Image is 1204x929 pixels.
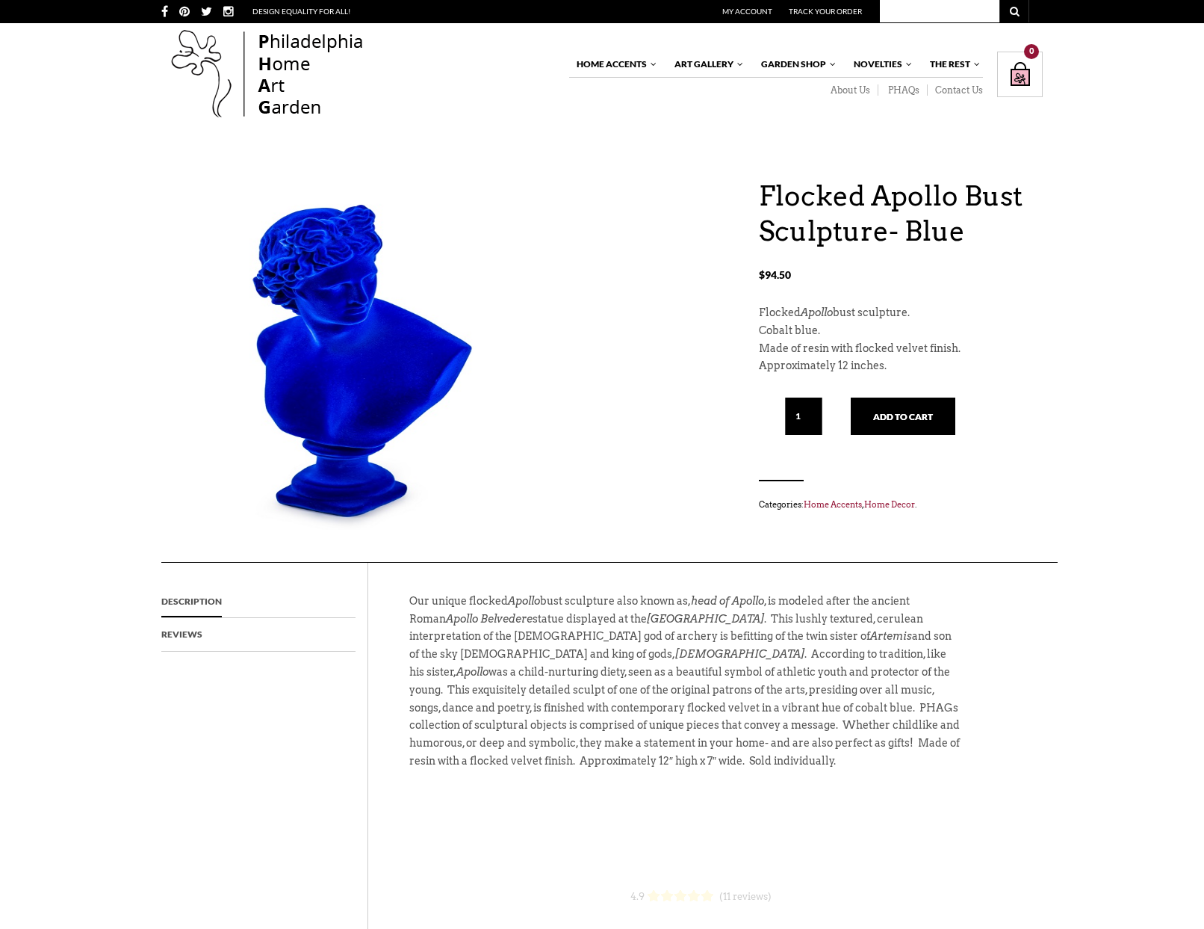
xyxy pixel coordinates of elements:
a: Home Accents [804,499,862,510]
a: My Account [722,7,772,16]
bdi: 94.50 [759,268,791,281]
a: Garden Shop [754,52,837,77]
a: Art Gallery [667,52,745,77]
span: $ [759,268,765,281]
p: Cobalt blue. [759,322,1043,340]
span: Categories: , . [759,496,1043,513]
a: About Us [821,84,878,96]
i: Apollo Belvedere [446,613,533,625]
a: The Rest [922,52,981,77]
div: 0 [1024,44,1039,59]
a: Reviews [161,618,202,651]
em: Apollo [456,666,488,678]
em: Apollo [801,306,833,318]
input: Qty [785,398,822,435]
div: 4.9 (11 reviews) [630,890,772,903]
em: [GEOGRAPHIC_DATA] [647,613,764,625]
a: Home Decor [864,499,915,510]
a: Novelties [846,52,913,77]
h1: Flocked Apollo Bust Sculpture- Blue [759,179,1043,249]
p: Flocked bust sculpture. [759,304,1043,322]
em: Apollo [508,595,540,607]
button: Add to cart [851,398,955,435]
a: Track Your Order [789,7,862,16]
p: Made of resin with flocked velvet finish. [759,340,1043,358]
em: [DEMOGRAPHIC_DATA] [675,648,804,660]
p: Approximately 12 inches. [759,357,1043,375]
a: Description [161,585,222,618]
p: Our unique flocked bust sculpture also known as, , is modeled after the ancient Roman statue disp... [409,593,962,786]
em: head of Apollo [691,595,764,607]
a: PHAQs [878,84,928,96]
em: Artemis [870,630,912,642]
a: Contact Us [928,84,983,96]
a: Home Accents [569,52,658,77]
